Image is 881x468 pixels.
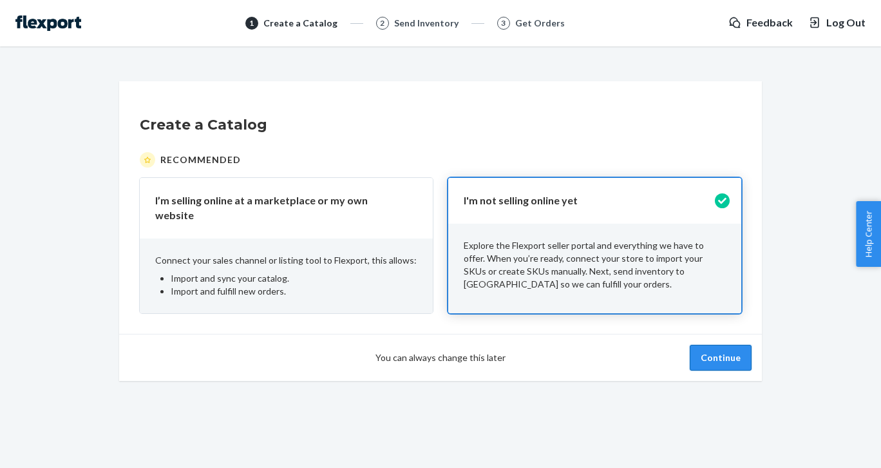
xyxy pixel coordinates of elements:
[856,201,881,267] button: Help Center
[15,15,81,31] img: Flexport logo
[728,15,793,30] a: Feedback
[155,254,417,267] p: Connect your sales channel or listing tool to Flexport, this allows:
[171,286,286,297] span: Import and fulfill new orders.
[690,345,752,371] button: Continue
[375,351,506,364] span: You can always change this later
[826,15,866,30] span: Log Out
[140,178,433,313] button: I’m selling online at a marketplace or my own websiteConnect your sales channel or listing tool t...
[515,17,565,30] div: Get Orders
[464,193,710,208] p: I'm not selling online yet
[380,17,384,28] span: 2
[464,239,726,291] p: Explore the Flexport seller portal and everything we have to offer. When you’re ready, connect yo...
[501,17,506,28] span: 3
[808,15,866,30] button: Log Out
[448,178,741,313] button: I'm not selling online yetExplore the Flexport seller portal and everything we have to offer. Whe...
[249,17,254,28] span: 1
[171,273,289,284] span: Import and sync your catalog.
[160,153,241,166] span: Recommended
[155,193,402,223] p: I’m selling online at a marketplace or my own website
[140,115,741,135] h1: Create a Catalog
[394,17,459,30] div: Send Inventory
[746,15,793,30] span: Feedback
[263,17,337,30] div: Create a Catalog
